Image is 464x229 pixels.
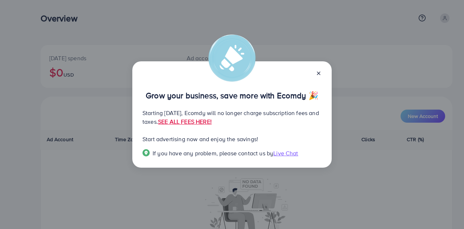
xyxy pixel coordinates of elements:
[142,135,322,143] p: Start advertising now and enjoy the savings!
[142,109,322,126] p: Starting [DATE], Ecomdy will no longer charge subscription fees and taxes.
[153,149,273,157] span: If you have any problem, please contact us by
[208,34,256,82] img: alert
[273,149,298,157] span: Live Chat
[142,149,150,156] img: Popup guide
[142,91,322,100] p: Grow your business, save more with Ecomdy 🎉
[158,118,212,126] a: SEE ALL FEES HERE!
